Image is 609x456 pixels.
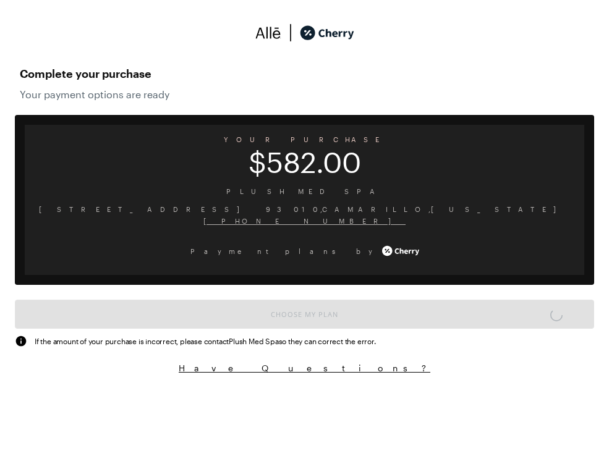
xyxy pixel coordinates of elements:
span: YOUR PURCHASE [25,131,584,148]
img: cherry_black_logo-DrOE_MJI.svg [300,23,354,42]
span: Complete your purchase [20,64,589,83]
img: cherry_white_logo-JPerc-yG.svg [382,242,419,260]
button: Have Questions? [15,362,594,374]
span: If the amount of your purchase is incorrect, please contact Plush Med Spa so they can correct the... [35,336,376,347]
img: svg%3e [255,23,281,42]
span: [STREET_ADDRESS] 93010 , CAMARILLO , [US_STATE] [35,203,574,215]
span: Plush Med Spa [35,185,574,197]
span: Your payment options are ready [20,88,589,100]
button: Choose My Plan [15,300,594,329]
span: Payment plans by [190,245,380,257]
img: svg%3e [281,23,300,42]
span: [PHONE_NUMBER] [35,215,574,227]
span: $582.00 [25,154,584,171]
img: svg%3e [15,335,27,347]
